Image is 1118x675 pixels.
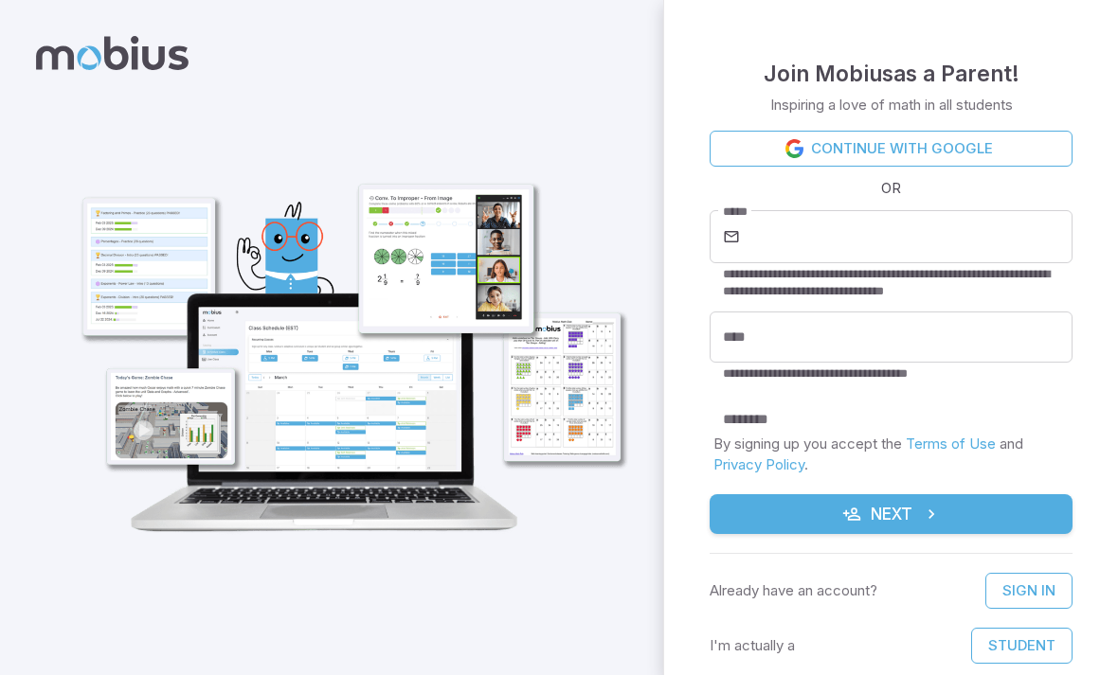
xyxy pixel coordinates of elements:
button: Next [710,494,1073,534]
h4: Join Mobius as a Parent ! [764,57,1019,91]
a: Sign In [985,573,1073,609]
a: Continue with Google [710,131,1073,167]
p: I'm actually a [710,635,795,656]
p: Inspiring a love of math in all students [770,95,1013,115]
img: parent_1-illustration [53,119,640,550]
p: By signing up you accept the and . [713,434,1069,475]
span: OR [876,178,906,199]
p: Already have an account? [710,580,877,601]
a: Terms of Use [906,435,996,453]
a: Privacy Policy [713,455,804,473]
button: Student [971,628,1073,664]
